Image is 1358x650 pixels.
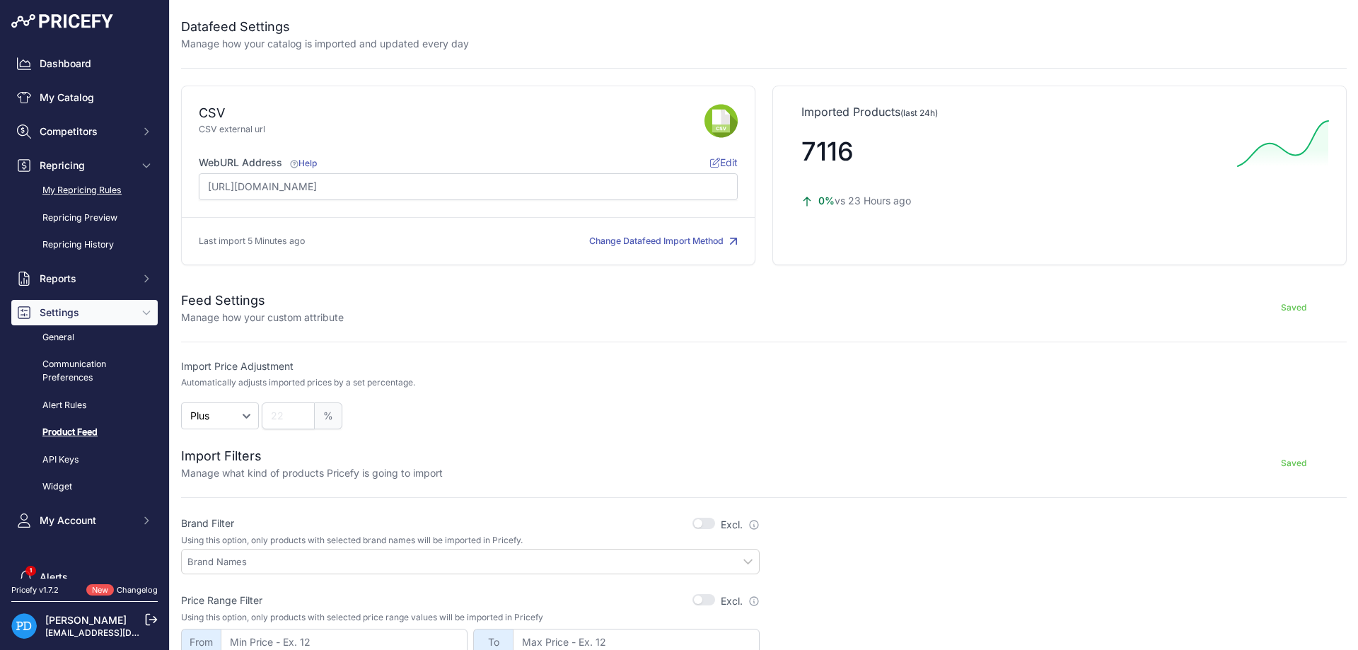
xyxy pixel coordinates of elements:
[11,325,158,350] a: General
[181,466,443,480] p: Manage what kind of products Pricefy is going to import
[181,291,344,311] h2: Feed Settings
[315,402,342,429] span: %
[86,584,114,596] span: New
[199,235,305,248] p: Last import 5 Minutes ago
[181,37,469,51] p: Manage how your catalog is imported and updated every day
[40,513,132,528] span: My Account
[11,14,113,28] img: Pricefy Logo
[199,173,738,200] input: https://www.site.com/products_feed.csv
[262,402,315,429] input: 22
[181,516,234,530] label: Brand Filter
[11,584,59,596] div: Pricefy v1.7.2
[45,614,127,626] a: [PERSON_NAME]
[11,475,158,499] a: Widget
[11,85,158,110] a: My Catalog
[11,393,158,418] a: Alert Rules
[589,235,738,248] button: Change Datafeed Import Method
[801,103,1318,120] p: Imported Products
[181,17,469,37] h2: Datafeed Settings
[1241,296,1347,319] button: Saved
[181,377,415,388] p: Automatically adjusts imported prices by a set percentage.
[40,158,132,173] span: Repricing
[801,136,854,167] span: 7116
[721,594,760,608] label: Excl.
[11,352,158,390] a: Communication Preferences
[1241,452,1347,475] button: Saved
[11,564,158,590] a: Alerts
[11,51,158,76] a: Dashboard
[900,108,938,118] span: (last 24h)
[11,508,158,533] button: My Account
[11,206,158,231] a: Repricing Preview
[801,194,1226,208] p: vs 23 Hours ago
[199,123,704,137] p: CSV external url
[181,593,262,608] label: Price Range Filter
[11,266,158,291] button: Reports
[181,535,760,546] p: Using this option, only products with selected brand names will be imported in Pricefy.
[721,518,760,532] label: Excl.
[181,359,760,373] label: Import Price Adjustment
[181,311,344,325] p: Manage how your custom attribute
[11,153,158,178] button: Repricing
[288,158,317,168] a: Help
[187,555,759,568] input: Brand Names
[181,446,443,466] h2: Import Filters
[11,420,158,445] a: Product Feed
[117,585,158,595] a: Changelog
[11,51,158,644] nav: Sidebar
[45,627,193,638] a: [EMAIL_ADDRESS][DOMAIN_NAME]
[11,178,158,203] a: My Repricing Rules
[40,306,132,320] span: Settings
[199,156,317,170] label: WebURL Address
[11,448,158,472] a: API Keys
[181,612,760,623] p: Using this option, only products with selected price range values will be imported in Pricefy
[199,103,225,123] div: CSV
[11,119,158,144] button: Competitors
[40,272,132,286] span: Reports
[818,195,835,207] span: 0%
[40,124,132,139] span: Competitors
[710,156,738,168] span: Edit
[11,300,158,325] button: Settings
[11,233,158,257] a: Repricing History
